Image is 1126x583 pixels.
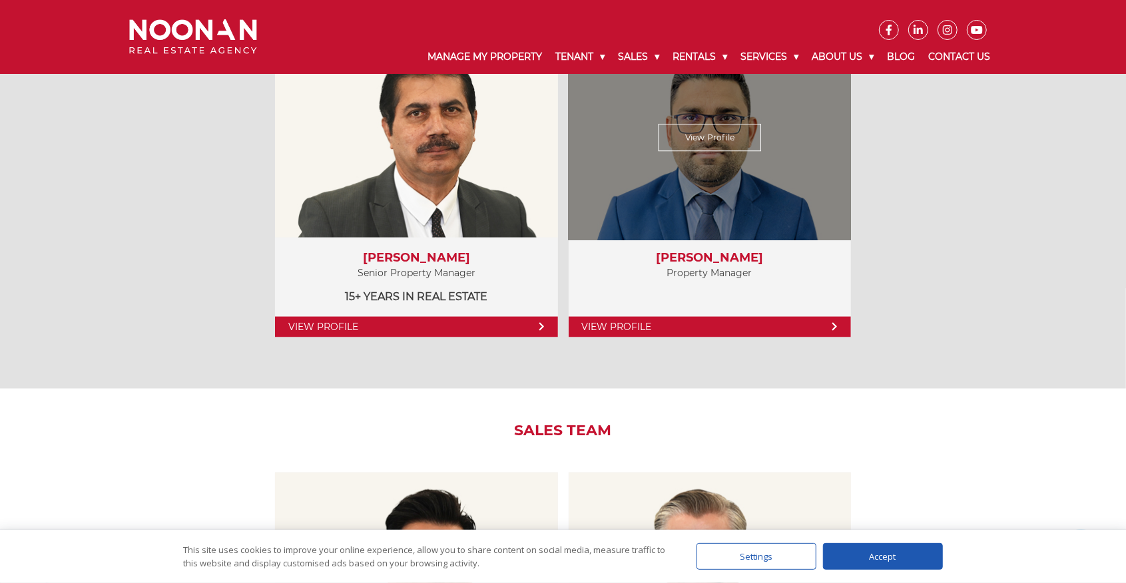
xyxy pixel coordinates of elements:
[823,543,943,570] div: Accept
[582,265,838,282] p: Property Manager
[880,40,922,74] a: Blog
[805,40,880,74] a: About Us
[922,40,997,74] a: Contact Us
[288,265,544,282] p: Senior Property Manager
[549,40,611,74] a: Tenant
[184,543,670,570] div: This site uses cookies to improve your online experience, allow you to share content on social me...
[569,317,851,337] a: View Profile
[129,19,257,55] img: Noonan Real Estate Agency
[582,251,838,266] h3: [PERSON_NAME]
[119,422,1007,439] h2: Sales Team
[666,40,734,74] a: Rentals
[697,543,816,570] div: Settings
[658,124,761,151] a: View Profile
[734,40,805,74] a: Services
[288,288,544,305] p: 15+ years in Real Estate
[275,317,557,337] a: View Profile
[288,251,544,266] h3: [PERSON_NAME]
[421,40,549,74] a: Manage My Property
[611,40,666,74] a: Sales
